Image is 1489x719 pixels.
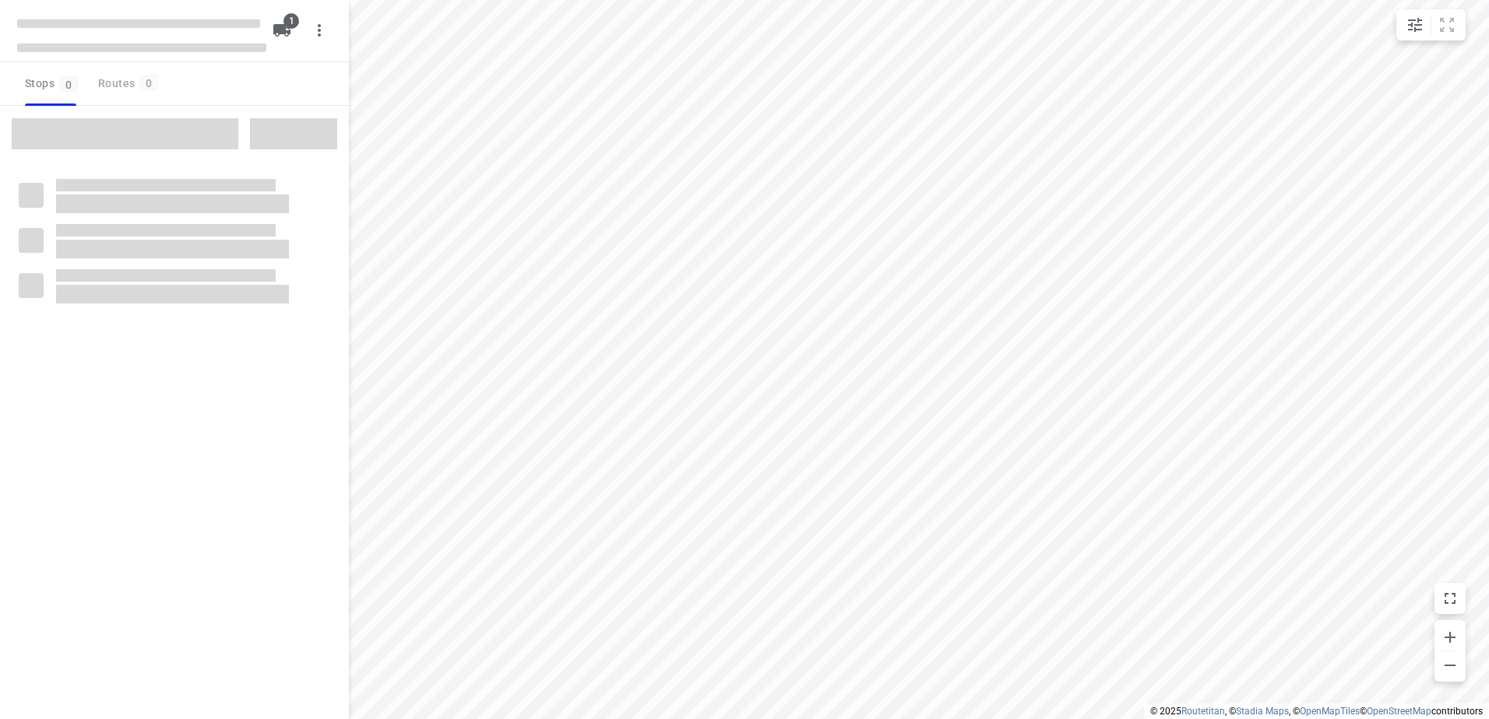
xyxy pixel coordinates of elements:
[1367,706,1431,717] a: OpenStreetMap
[1300,706,1360,717] a: OpenMapTiles
[1236,706,1289,717] a: Stadia Maps
[1396,9,1466,40] div: small contained button group
[1150,706,1483,717] li: © 2025 , © , © © contributors
[1399,9,1431,40] button: Map settings
[1181,706,1225,717] a: Routetitan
